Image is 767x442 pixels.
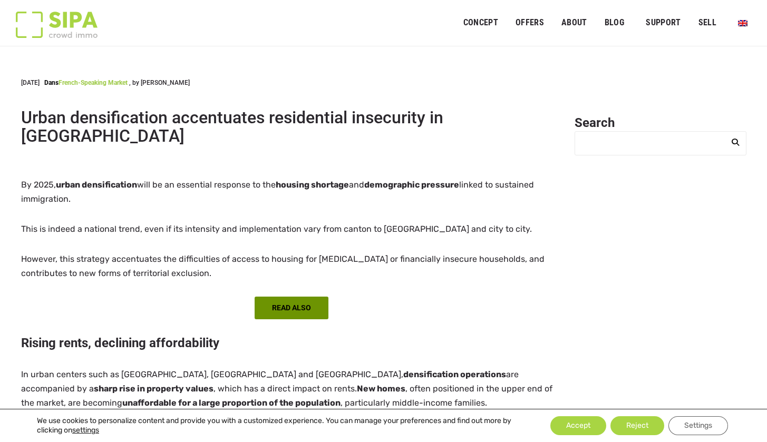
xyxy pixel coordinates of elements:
strong: unaffordable for a large proportion of the population [122,398,341,408]
a: ABOUT [555,11,594,35]
strong: demographic pressure [364,180,459,190]
p: By 2025, will be an essential response to the and linked to sustained immigration. [21,178,562,206]
button: Reject [610,416,664,435]
h2: Search [575,115,746,131]
span: Dans [44,79,59,86]
a: Concept [457,11,505,35]
p: We use cookies to personalize content and provide you with a customized experience. You can manag... [37,416,525,435]
a: Blog [598,11,632,35]
a: French-speaking market [59,79,128,86]
a: Switch to [731,13,754,33]
a: Sell [691,11,723,35]
strong: housing shortage [276,180,349,190]
span: , by [PERSON_NAME] [129,79,190,86]
img: Logo [16,12,98,38]
button: Settings [668,416,728,435]
button: settings [72,426,99,435]
strong: sharp rise in property values [94,384,213,394]
strong: New homes [357,384,405,394]
img: English [738,20,747,26]
a: Support [639,11,687,35]
nav: Primary menu [463,9,751,36]
a: OFFERS [509,11,551,35]
h2: Rising rents, declining affordability [21,335,562,351]
p: However, this strategy accentuates the difficulties of access to housing for [MEDICAL_DATA] or fi... [21,252,562,280]
p: This is indeed a national trend, even if its intensity and implementation vary from canton to [GE... [21,222,562,236]
button: Accept [550,416,606,435]
div: [DATE] [21,78,190,87]
strong: densification operations [403,369,506,379]
p: In urban centers such as [GEOGRAPHIC_DATA], [GEOGRAPHIC_DATA] and [GEOGRAPHIC_DATA], are accompan... [21,367,562,410]
a: READ ALSO [255,297,328,319]
strong: urban densification [56,180,137,190]
h1: Urban densification accentuates residential insecurity in [GEOGRAPHIC_DATA] [21,109,562,145]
